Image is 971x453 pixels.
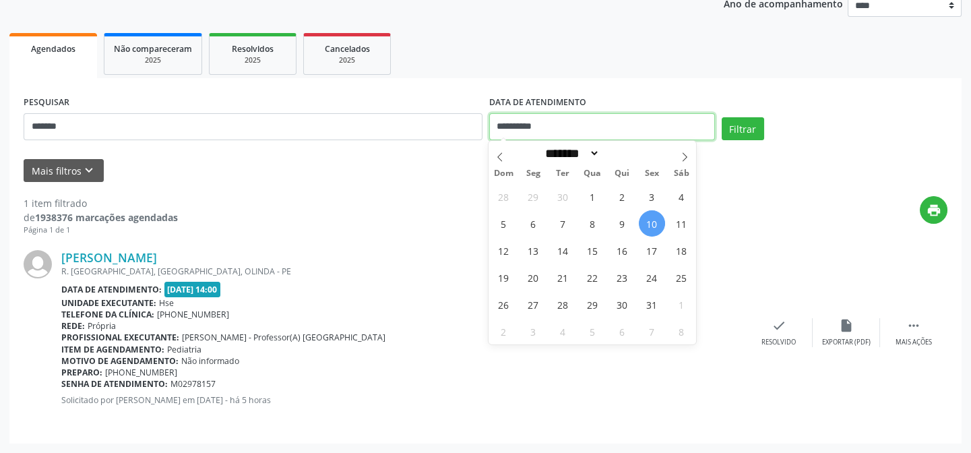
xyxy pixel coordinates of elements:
span: Outubro 28, 2025 [550,291,576,318]
span: Outubro 1, 2025 [580,183,606,210]
div: 2025 [114,55,192,65]
span: Outubro 31, 2025 [639,291,665,318]
span: Outubro 3, 2025 [639,183,665,210]
div: Página 1 de 1 [24,224,178,236]
span: Outubro 16, 2025 [609,237,635,264]
span: Hse [159,297,174,309]
span: Outubro 20, 2025 [520,264,546,291]
span: Novembro 4, 2025 [550,318,576,344]
span: Outubro 18, 2025 [668,237,695,264]
i: check [772,318,786,333]
span: Novembro 5, 2025 [580,318,606,344]
span: Outubro 5, 2025 [491,210,517,237]
span: Agendados [31,43,75,55]
label: PESQUISAR [24,92,69,113]
i: insert_drive_file [839,318,854,333]
span: Setembro 28, 2025 [491,183,517,210]
span: Novembro 6, 2025 [609,318,635,344]
span: Cancelados [325,43,370,55]
select: Month [541,146,600,160]
div: 1 item filtrado [24,196,178,210]
span: Outubro 30, 2025 [609,291,635,318]
span: Seg [518,169,548,178]
span: Outubro 29, 2025 [580,291,606,318]
b: Profissional executante: [61,332,179,343]
a: [PERSON_NAME] [61,250,157,265]
span: Novembro 8, 2025 [668,318,695,344]
span: Própria [88,320,116,332]
span: Outubro 23, 2025 [609,264,635,291]
span: Qua [577,169,607,178]
span: Setembro 30, 2025 [550,183,576,210]
span: Pediatria [167,344,201,355]
span: Outubro 14, 2025 [550,237,576,264]
div: R. [GEOGRAPHIC_DATA], [GEOGRAPHIC_DATA], OLINDA - PE [61,266,745,277]
span: Outubro 27, 2025 [520,291,546,318]
div: Exportar (PDF) [822,338,871,347]
button: Mais filtroskeyboard_arrow_down [24,159,104,183]
button: Filtrar [722,117,764,140]
p: Solicitado por [PERSON_NAME] em [DATE] - há 5 horas [61,394,745,406]
input: Year [600,146,644,160]
b: Unidade executante: [61,297,156,309]
i:  [906,318,921,333]
strong: 1938376 marcações agendadas [35,211,178,224]
span: Outubro 4, 2025 [668,183,695,210]
span: Não informado [181,355,239,367]
span: Sáb [666,169,696,178]
b: Data de atendimento: [61,284,162,295]
span: Novembro 7, 2025 [639,318,665,344]
b: Telefone da clínica: [61,309,154,320]
span: Outubro 15, 2025 [580,237,606,264]
div: de [24,210,178,224]
i: print [927,203,941,218]
span: Outubro 24, 2025 [639,264,665,291]
span: Outubro 8, 2025 [580,210,606,237]
span: Outubro 10, 2025 [639,210,665,237]
span: Outubro 7, 2025 [550,210,576,237]
i: keyboard_arrow_down [82,163,96,178]
span: Outubro 22, 2025 [580,264,606,291]
div: 2025 [313,55,381,65]
span: [PHONE_NUMBER] [105,367,177,378]
span: Ter [548,169,577,178]
span: Outubro 11, 2025 [668,210,695,237]
label: DATA DE ATENDIMENTO [489,92,586,113]
span: Dom [489,169,518,178]
span: Outubro 6, 2025 [520,210,546,237]
span: Novembro 1, 2025 [668,291,695,318]
span: Outubro 2, 2025 [609,183,635,210]
div: 2025 [219,55,286,65]
span: [PERSON_NAME] - Professor(A) [GEOGRAPHIC_DATA] [182,332,385,343]
span: Outubro 17, 2025 [639,237,665,264]
button: print [920,196,947,224]
div: Resolvido [761,338,796,347]
span: Sex [637,169,666,178]
span: Setembro 29, 2025 [520,183,546,210]
b: Senha de atendimento: [61,378,168,390]
span: [DATE] 14:00 [164,282,221,297]
span: Novembro 2, 2025 [491,318,517,344]
span: Novembro 3, 2025 [520,318,546,344]
span: Outubro 26, 2025 [491,291,517,318]
span: Outubro 12, 2025 [491,237,517,264]
img: img [24,250,52,278]
span: Não compareceram [114,43,192,55]
span: Outubro 25, 2025 [668,264,695,291]
b: Item de agendamento: [61,344,164,355]
span: [PHONE_NUMBER] [157,309,229,320]
span: Outubro 19, 2025 [491,264,517,291]
span: Outubro 9, 2025 [609,210,635,237]
span: M02978157 [170,378,216,390]
b: Rede: [61,320,85,332]
div: Mais ações [896,338,932,347]
span: Outubro 21, 2025 [550,264,576,291]
span: Resolvidos [232,43,274,55]
b: Motivo de agendamento: [61,355,179,367]
span: Outubro 13, 2025 [520,237,546,264]
b: Preparo: [61,367,102,378]
span: Qui [607,169,637,178]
